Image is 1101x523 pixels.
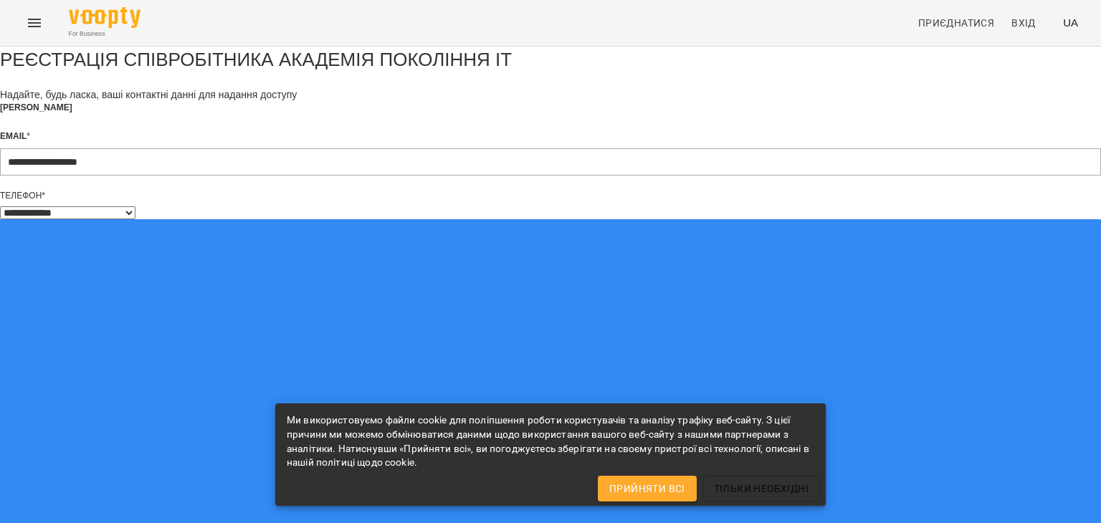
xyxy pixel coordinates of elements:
span: Приєднатися [918,14,994,32]
a: Приєднатися [912,10,1000,36]
div: Ми використовуємо файли cookie для поліпшення роботи користувачів та аналізу трафіку веб-сайту. З... [287,408,814,476]
span: Тільки необхідні [714,480,809,497]
a: Вхід [1006,10,1052,36]
button: Прийняти всі [598,476,697,502]
span: Прийняти всі [609,480,685,497]
img: Voopty Logo [69,7,140,28]
span: For Business [69,29,140,39]
span: UA [1063,15,1078,30]
button: Тільки необхідні [702,476,820,502]
button: Menu [17,6,52,40]
button: UA [1057,9,1084,36]
span: Вхід [1011,14,1036,32]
